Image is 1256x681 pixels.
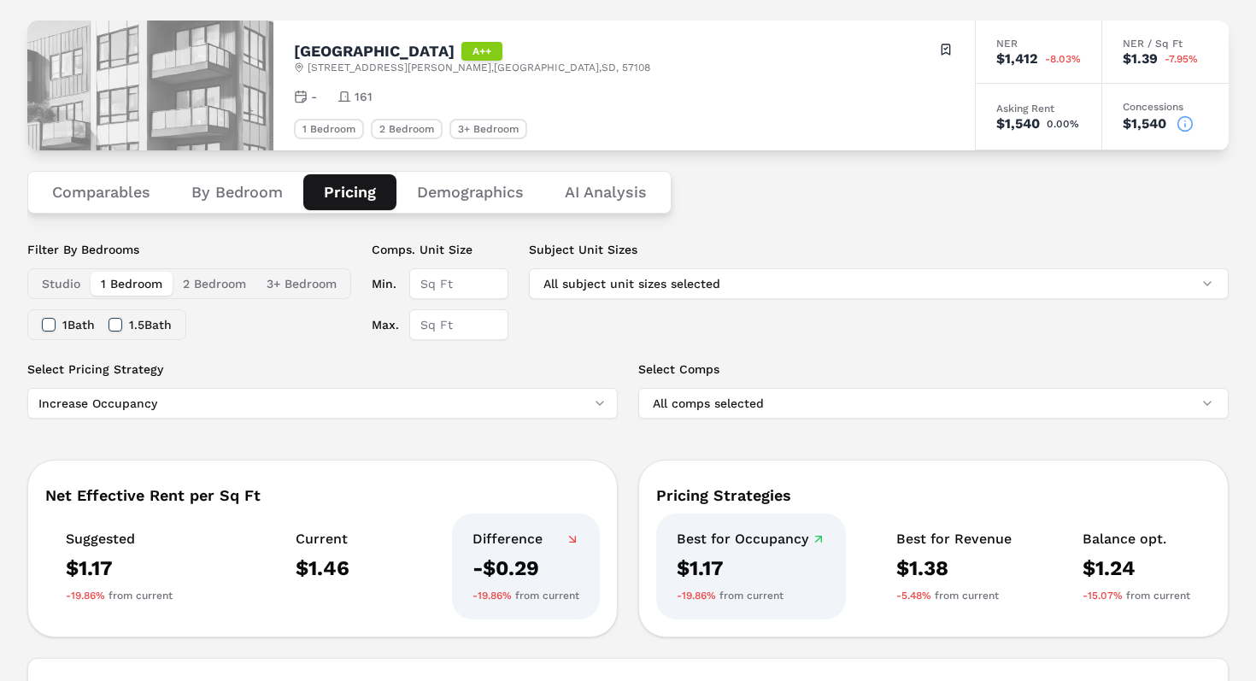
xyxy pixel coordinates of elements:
[27,361,618,378] label: Select Pricing Strategy
[472,555,579,582] div: -$0.29
[472,589,579,602] div: from current
[996,117,1040,131] div: $1,540
[1083,589,1190,602] div: from current
[409,268,508,299] input: Sq Ft
[27,241,351,258] label: Filter By Bedrooms
[1083,589,1123,602] span: -15.07%
[996,103,1081,114] div: Asking Rent
[449,119,527,139] div: 3+ Bedroom
[129,319,172,331] label: 1.5 Bath
[32,174,171,210] button: Comparables
[1083,531,1190,548] div: Balance opt.
[371,119,443,139] div: 2 Bedroom
[1083,555,1190,582] div: $1.24
[996,38,1081,49] div: NER
[656,488,1211,503] div: Pricing Strategies
[996,52,1038,66] div: $1,412
[638,388,1229,419] button: All comps selected
[308,61,650,74] span: [STREET_ADDRESS][PERSON_NAME] , [GEOGRAPHIC_DATA] , SD , 57108
[638,361,1229,378] label: Select Comps
[62,319,95,331] label: 1 Bath
[1123,38,1208,49] div: NER / Sq Ft
[1047,119,1079,129] span: 0.00%
[461,42,502,61] div: A++
[91,272,173,296] button: 1 Bedroom
[66,589,105,602] span: -19.86%
[896,531,1012,548] div: Best for Revenue
[294,119,364,139] div: 1 Bedroom
[529,268,1229,299] button: All subject unit sizes selected
[1123,102,1208,112] div: Concessions
[32,272,91,296] button: Studio
[45,488,600,503] div: Net Effective Rent per Sq Ft
[472,589,512,602] span: -19.86%
[66,555,173,582] div: $1.17
[296,531,349,548] div: Current
[173,272,256,296] button: 2 Bedroom
[372,268,399,299] label: Min.
[529,241,1229,258] label: Subject Unit Sizes
[896,589,931,602] span: -5.48%
[677,531,825,548] div: Best for Occupancy
[1165,54,1198,64] span: -7.95%
[294,44,455,59] h2: [GEOGRAPHIC_DATA]
[372,309,399,340] label: Max.
[171,174,303,210] button: By Bedroom
[1123,117,1166,131] div: $1,540
[896,555,1012,582] div: $1.38
[677,589,825,602] div: from current
[355,88,373,105] span: 161
[544,174,667,210] button: AI Analysis
[1123,52,1158,66] div: $1.39
[677,589,716,602] span: -19.86%
[66,589,173,602] div: from current
[256,272,347,296] button: 3+ Bedroom
[296,555,349,582] div: $1.46
[311,88,317,105] span: -
[396,174,544,210] button: Demographics
[303,174,396,210] button: Pricing
[677,555,825,582] div: $1.17
[409,309,508,340] input: Sq Ft
[896,589,1012,602] div: from current
[372,241,508,258] label: Comps. Unit Size
[1045,54,1081,64] span: -8.03%
[66,531,173,548] div: Suggested
[472,531,579,548] div: Difference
